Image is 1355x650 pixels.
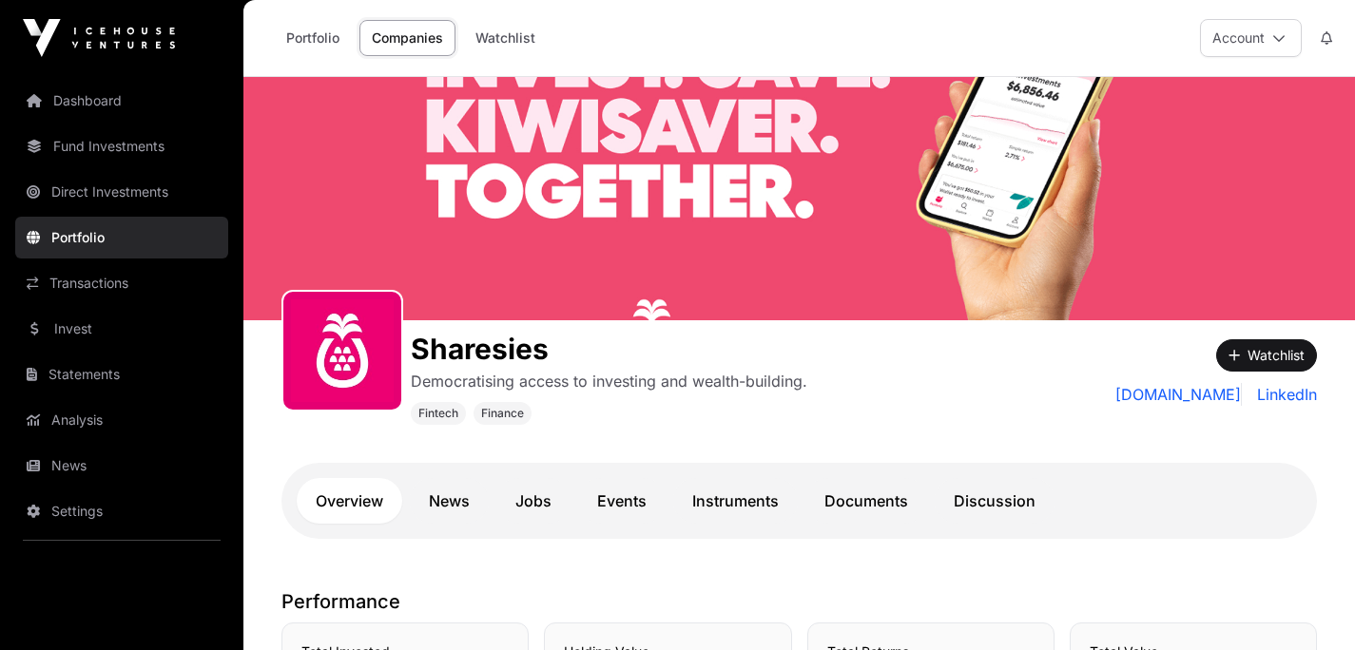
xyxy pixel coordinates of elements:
[291,299,394,402] img: sharesies_logo.jpeg
[410,478,489,524] a: News
[274,20,352,56] a: Portfolio
[935,478,1055,524] a: Discussion
[23,19,175,57] img: Icehouse Ventures Logo
[1115,383,1242,406] a: [DOMAIN_NAME]
[463,20,548,56] a: Watchlist
[1249,383,1317,406] a: LinkedIn
[496,478,571,524] a: Jobs
[15,490,228,532] a: Settings
[805,478,927,524] a: Documents
[15,308,228,350] a: Invest
[15,80,228,122] a: Dashboard
[281,588,1317,615] p: Performance
[1260,559,1355,650] iframe: Chat Widget
[15,171,228,213] a: Direct Investments
[15,125,228,167] a: Fund Investments
[578,478,666,524] a: Events
[411,370,807,392] p: Democratising access to investing and wealth-building.
[1200,19,1302,57] button: Account
[297,478,402,524] a: Overview
[418,406,458,421] span: Fintech
[481,406,524,421] span: Finance
[15,399,228,441] a: Analysis
[297,478,1302,524] nav: Tabs
[673,478,798,524] a: Instruments
[15,354,228,395] a: Statements
[15,217,228,258] a: Portfolio
[411,332,807,366] h1: Sharesies
[15,262,228,304] a: Transactions
[15,445,228,487] a: News
[359,20,455,56] a: Companies
[1216,339,1317,372] button: Watchlist
[243,77,1355,320] img: Sharesies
